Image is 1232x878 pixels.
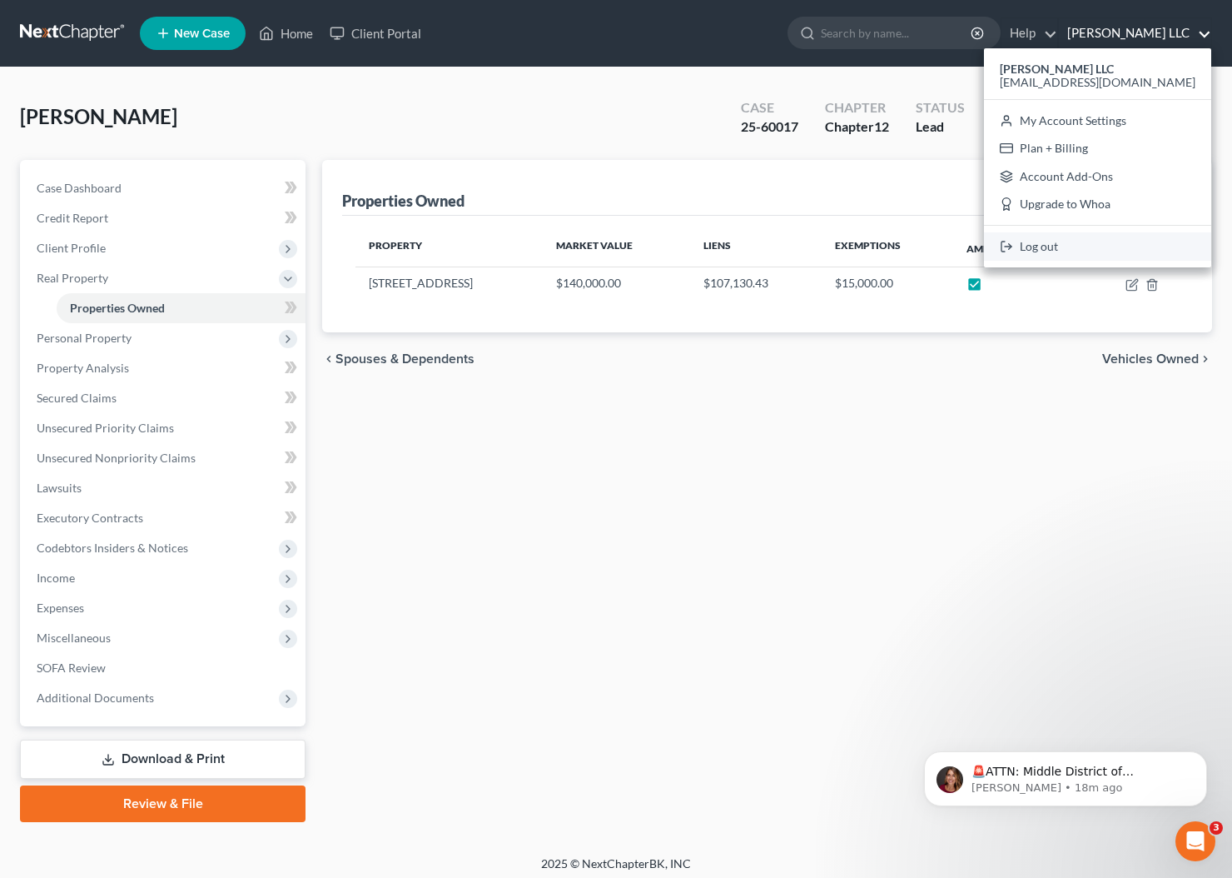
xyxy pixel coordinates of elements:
span: Secured Claims [37,391,117,405]
a: Unsecured Nonpriority Claims [23,443,306,473]
a: Client Portal [321,18,430,48]
a: Account Add-Ons [984,162,1211,191]
a: Home [251,18,321,48]
a: Unsecured Priority Claims [23,413,306,443]
div: 25-60017 [741,117,798,137]
input: Search by name... [821,17,973,48]
span: New Case [174,27,230,40]
span: Spouses & Dependents [335,352,474,366]
a: Download & Print [20,740,306,779]
div: Case [741,98,798,117]
span: Real Property [37,271,108,285]
button: chevron_left Spouses & Dependents [322,352,474,366]
a: Log out [984,232,1211,261]
a: Properties Owned [57,293,306,323]
div: Chapter [825,117,889,137]
td: $107,130.43 [690,267,821,299]
a: Help [1001,18,1057,48]
a: Upgrade to Whoa [984,191,1211,219]
div: Status [916,98,965,117]
a: My Account Settings [984,107,1211,135]
span: Client Profile [37,241,106,255]
iframe: Intercom live chat [1175,821,1215,861]
a: SOFA Review [23,653,306,683]
th: Amended [953,229,1083,267]
span: Vehicles Owned [1102,352,1199,366]
div: Properties Owned [342,191,464,211]
div: Lead [916,117,965,137]
span: SOFA Review [37,661,106,675]
a: [PERSON_NAME] LLC [1059,18,1211,48]
strong: [PERSON_NAME] LLC [1000,62,1114,76]
span: Credit Report [37,211,108,225]
span: 12 [874,118,889,134]
a: Credit Report [23,203,306,233]
div: [PERSON_NAME] LLC [984,48,1211,267]
a: Executory Contracts [23,503,306,533]
span: Lawsuits [37,481,82,495]
i: chevron_left [322,352,335,366]
th: Property [355,229,543,267]
iframe: Intercom notifications message [899,716,1232,833]
span: Properties Owned [70,301,165,315]
span: Property Analysis [37,361,129,375]
span: Unsecured Priority Claims [37,421,174,435]
span: [EMAIL_ADDRESS][DOMAIN_NAME] [1000,75,1195,89]
td: $15,000.00 [822,267,954,299]
a: Review & File [20,786,306,822]
span: Miscellaneous [37,631,111,645]
i: chevron_right [1199,352,1212,366]
a: Lawsuits [23,473,306,503]
a: Plan + Billing [984,134,1211,162]
span: Codebtors Insiders & Notices [37,541,188,555]
span: Income [37,571,75,585]
span: Unsecured Nonpriority Claims [37,451,196,465]
td: $140,000.00 [543,267,690,299]
a: Case Dashboard [23,173,306,203]
span: Case Dashboard [37,181,122,195]
th: Market Value [543,229,690,267]
a: Secured Claims [23,383,306,413]
th: Exemptions [822,229,954,267]
a: Property Analysis [23,353,306,383]
span: 3 [1210,821,1223,835]
th: Liens [690,229,821,267]
span: Expenses [37,601,84,615]
span: Personal Property [37,331,132,345]
span: Additional Documents [37,691,154,705]
button: Vehicles Owned chevron_right [1102,352,1212,366]
td: [STREET_ADDRESS] [355,267,543,299]
span: Executory Contracts [37,511,143,525]
span: [PERSON_NAME] [20,104,177,128]
div: Chapter [825,98,889,117]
